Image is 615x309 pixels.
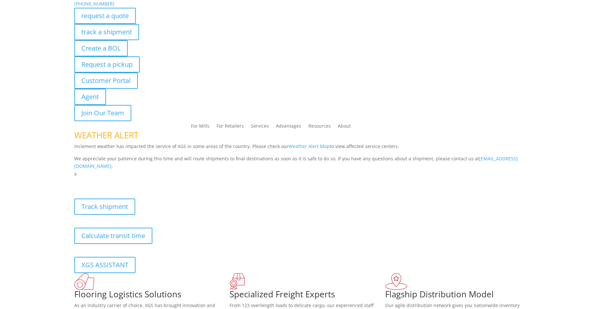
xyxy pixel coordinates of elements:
h1: Flooring Logistics Solutions [74,290,230,302]
a: Resources [308,124,331,131]
span: WEATHER ALERT [74,129,138,141]
a: [PHONE_NUMBER] [74,1,114,7]
a: Calculate transit time [74,228,152,244]
a: Agent [74,89,106,105]
a: For Mills [191,124,209,131]
a: track a shipment [74,24,139,40]
a: Track shipment [74,199,135,215]
a: Advantages [276,124,301,131]
img: xgs-icon-focused-on-flooring-red [230,273,245,290]
h1: Flagship Distribution Model [385,290,541,302]
a: XGS ASSISTANT [74,257,136,273]
p: We appreciate your patience during this time and will route shipments to final destinations as so... [74,155,541,170]
h1: Specialized Freight Experts [230,290,385,302]
a: Request a pickup [74,56,140,73]
p: Inclement weather has impacted the service of XGS in some areas of the country. Please check our ... [74,143,541,155]
img: xgs-icon-total-supply-chain-intelligence-red [74,273,94,290]
a: Customer Portal [74,73,138,89]
a: Services [251,124,269,131]
a: Create a BOL [74,40,128,56]
img: xgs-icon-flagship-distribution-model-red [385,273,408,290]
a: request a quote [74,8,136,24]
a: Weather Alert Map [289,143,330,149]
p: x [74,170,541,178]
b: Visibility, transparency, and control for your entire supply chain. [74,179,219,185]
a: For Retailers [217,124,244,131]
a: Join Our Team [74,105,131,121]
a: About [338,124,351,131]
